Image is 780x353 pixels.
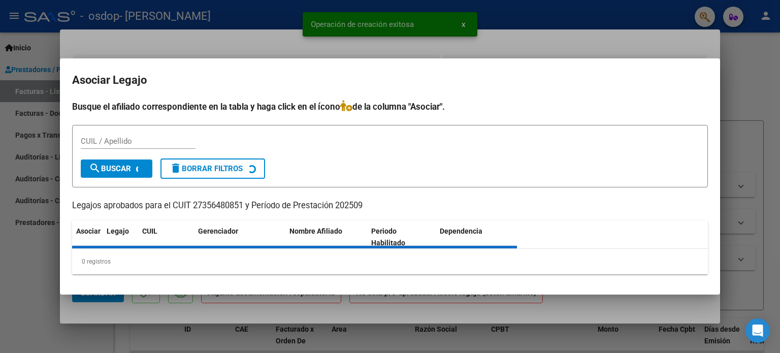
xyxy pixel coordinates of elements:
[72,200,708,212] p: Legajos aprobados para el CUIT 27356480851 y Período de Prestación 202509
[170,164,243,173] span: Borrar Filtros
[89,162,101,174] mat-icon: search
[103,220,138,254] datatable-header-cell: Legajo
[160,158,265,179] button: Borrar Filtros
[107,227,129,235] span: Legajo
[367,220,436,254] datatable-header-cell: Periodo Habilitado
[72,220,103,254] datatable-header-cell: Asociar
[371,227,405,247] span: Periodo Habilitado
[138,220,194,254] datatable-header-cell: CUIL
[81,159,152,178] button: Buscar
[289,227,342,235] span: Nombre Afiliado
[142,227,157,235] span: CUIL
[436,220,517,254] datatable-header-cell: Dependencia
[285,220,367,254] datatable-header-cell: Nombre Afiliado
[745,318,770,343] div: Open Intercom Messenger
[440,227,482,235] span: Dependencia
[72,249,708,274] div: 0 registros
[72,100,708,113] h4: Busque el afiliado correspondiente en la tabla y haga click en el ícono de la columna "Asociar".
[194,220,285,254] datatable-header-cell: Gerenciador
[89,164,131,173] span: Buscar
[76,227,101,235] span: Asociar
[170,162,182,174] mat-icon: delete
[72,71,708,90] h2: Asociar Legajo
[198,227,238,235] span: Gerenciador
